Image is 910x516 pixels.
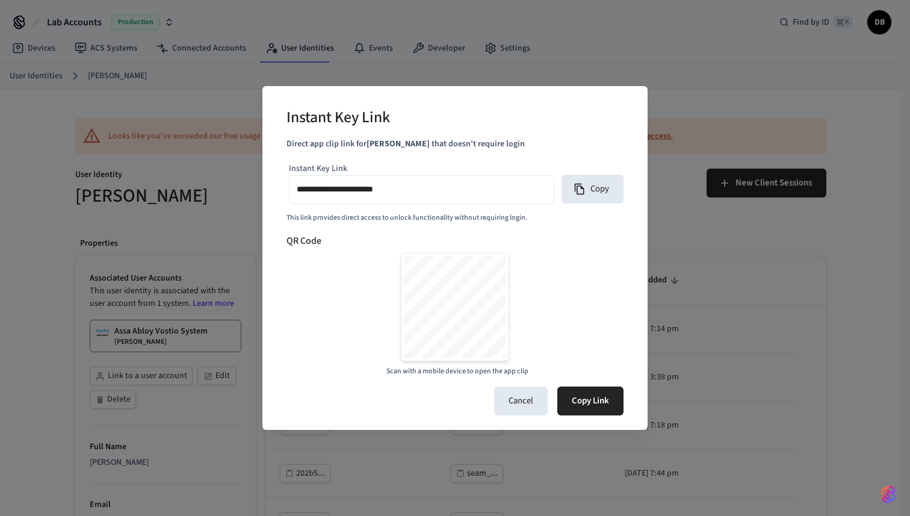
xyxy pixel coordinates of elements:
[286,138,624,151] p: Direct app clip link for that doesn't require login
[557,387,624,415] button: Copy Link
[386,366,528,377] span: Scan with a mobile device to open the app clip
[881,485,896,504] img: SeamLogoGradient.69752ec5.svg
[562,175,624,204] button: Copy
[494,387,548,415] button: Cancel
[289,163,347,175] label: Instant Key Link
[286,234,624,248] h6: QR Code
[286,213,527,223] span: This link provides direct access to unlock functionality without requiring login.
[286,101,390,137] h2: Instant Key Link
[367,138,430,150] strong: [PERSON_NAME]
